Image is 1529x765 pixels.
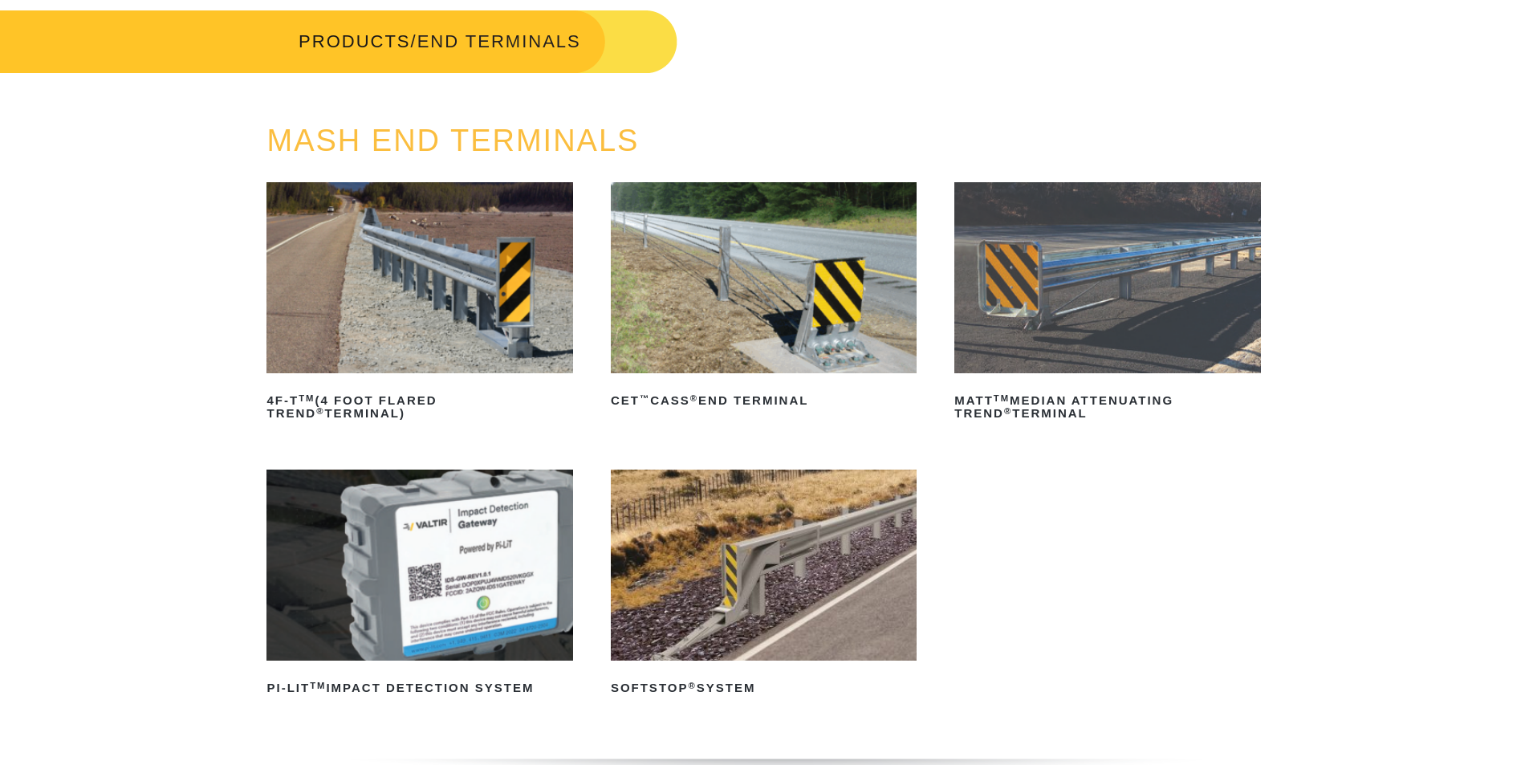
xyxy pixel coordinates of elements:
sup: TM [310,681,326,690]
h2: 4F-T (4 Foot Flared TREND Terminal) [266,388,572,426]
sup: ® [316,406,324,416]
sup: ® [688,681,696,690]
span: END TERMINALS [417,31,581,51]
a: MASH END TERMINALS [266,124,639,157]
a: SoftStop®System [611,470,917,701]
a: PI-LITTMImpact Detection System [266,470,572,701]
a: CET™CASS®End Terminal [611,182,917,413]
sup: TM [299,393,315,403]
a: MATTTMMedian Attenuating TREND®Terminal [954,182,1260,426]
sup: TM [994,393,1010,403]
h2: SoftStop System [611,675,917,701]
a: 4F-TTM(4 Foot Flared TREND®Terminal) [266,182,572,426]
sup: ™ [640,393,650,403]
sup: ® [1004,406,1012,416]
h2: CET CASS End Terminal [611,388,917,413]
img: SoftStop System End Terminal [611,470,917,661]
sup: ® [690,393,698,403]
h2: MATT Median Attenuating TREND Terminal [954,388,1260,426]
h2: PI-LIT Impact Detection System [266,675,572,701]
a: PRODUCTS [299,31,410,51]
